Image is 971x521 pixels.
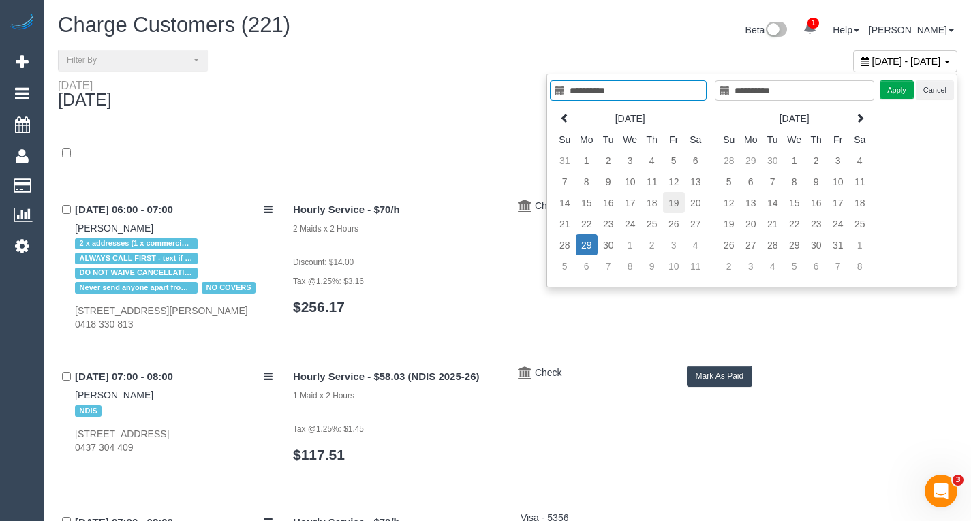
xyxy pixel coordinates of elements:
small: Tax @1.25%: $3.16 [293,277,364,286]
td: 7 [762,171,784,192]
td: 6 [805,255,827,277]
th: Tu [762,129,784,150]
td: 29 [784,234,805,255]
div: [STREET_ADDRESS] 0437 304 409 [75,427,273,454]
a: [PERSON_NAME] [869,25,954,35]
h4: [DATE] 07:00 - 08:00 [75,371,273,383]
span: 1 [807,18,819,29]
td: 11 [641,171,663,192]
span: DO NOT WAIVE CANCELLATION FEE [75,268,198,279]
td: 6 [576,255,598,277]
td: 3 [740,255,762,277]
td: 4 [685,234,707,255]
td: 14 [554,192,576,213]
td: 10 [663,255,685,277]
a: Check [535,367,562,378]
a: Beta [745,25,788,35]
th: [DATE] [576,108,685,129]
th: Sa [849,129,871,150]
td: 9 [598,171,619,192]
span: 2 x addresses (1 x commercial and 1 x residential) [75,238,198,249]
button: Cancel [916,80,954,100]
span: 3 [953,475,964,486]
small: 2 Maids x 2 Hours [293,224,358,234]
td: 7 [827,255,849,277]
th: Su [718,129,740,150]
td: 5 [554,255,576,277]
td: 16 [805,192,827,213]
img: New interface [765,22,787,40]
td: 2 [641,234,663,255]
td: 7 [598,255,619,277]
td: 21 [554,213,576,234]
td: 1 [619,234,641,255]
td: 3 [619,150,641,171]
th: We [784,129,805,150]
th: [DATE] [740,108,849,129]
td: 15 [784,192,805,213]
td: 29 [740,150,762,171]
td: 11 [685,255,707,277]
td: 22 [576,213,598,234]
td: 29 [576,234,598,255]
td: 25 [641,213,663,234]
a: Automaid Logo [8,14,35,33]
td: 6 [740,171,762,192]
td: 31 [554,150,576,171]
td: 4 [762,255,784,277]
th: Mo [740,129,762,150]
td: 2 [718,255,740,277]
div: Tags [75,402,273,420]
th: We [619,129,641,150]
span: ALWAYS CALL FIRST - text if no answer [75,253,198,264]
h4: Hourly Service - $70/h [293,204,497,216]
a: Check [535,200,562,211]
h4: Hourly Service - $58.03 (NDIS 2025-26) [293,371,497,383]
th: Sa [685,129,707,150]
span: NO COVERS [202,282,256,293]
td: 4 [641,150,663,171]
small: Discount: $14.00 [293,257,354,267]
td: 17 [827,192,849,213]
td: 21 [762,213,784,234]
td: 27 [740,234,762,255]
td: 17 [619,192,641,213]
td: 9 [805,171,827,192]
td: 22 [784,213,805,234]
td: 3 [827,150,849,171]
td: 28 [718,150,740,171]
td: 20 [740,213,762,234]
a: $256.17 [293,299,345,315]
small: Tax @1.25%: $1.45 [293,424,364,434]
a: 1 [797,14,823,44]
td: 12 [718,192,740,213]
td: 1 [849,234,871,255]
td: 5 [663,150,685,171]
td: 7 [554,171,576,192]
small: 1 Maid x 2 Hours [293,391,354,400]
a: [PERSON_NAME] [75,390,153,400]
span: Filter By [67,54,190,66]
td: 26 [663,213,685,234]
td: 5 [784,255,805,277]
span: Never send anyone apart from [PERSON_NAME] & [PERSON_NAME] [75,282,198,293]
th: Mo [576,129,598,150]
button: Apply [880,80,914,100]
td: 12 [663,171,685,192]
td: 10 [827,171,849,192]
td: 25 [849,213,871,234]
td: 18 [849,192,871,213]
td: 23 [805,213,827,234]
td: 2 [598,150,619,171]
td: 14 [762,192,784,213]
div: [DATE] [58,80,125,110]
a: Help [833,25,859,35]
td: 31 [827,234,849,255]
span: [DATE] - [DATE] [872,56,941,67]
span: Charge Customers (221) [58,13,290,37]
td: 24 [619,213,641,234]
td: 13 [685,171,707,192]
td: 9 [641,255,663,277]
td: 3 [663,234,685,255]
